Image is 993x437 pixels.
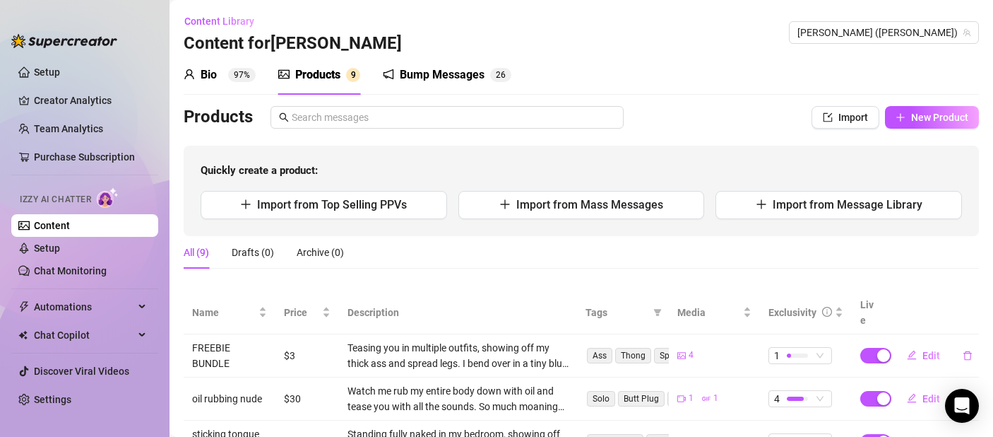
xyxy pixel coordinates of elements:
[499,199,511,210] span: plus
[347,340,569,371] div: Teasing you in multiple outfits, showing off my thick ass and spread legs. I bend over in a tiny ...
[702,395,710,403] span: gif
[922,350,940,361] span: Edit
[907,393,917,403] span: edit
[516,198,663,211] span: Import from Mass Messages
[192,305,256,320] span: Name
[34,394,71,405] a: Settings
[184,33,402,55] h3: Content for [PERSON_NAME]
[911,112,968,123] span: New Product
[34,324,134,346] span: Chat Copilot
[351,70,356,80] span: 9
[228,68,256,82] sup: 97%
[184,106,253,129] h3: Products
[838,112,868,123] span: Import
[279,112,289,122] span: search
[689,349,694,362] span: 4
[496,70,501,80] span: 2
[20,193,91,206] span: Izzy AI Chatter
[797,22,970,43] span: Lisa (lisaswalloz)
[689,392,694,405] span: 1
[774,348,780,363] span: 1
[811,106,879,129] button: Import
[346,68,360,82] sup: 9
[34,265,107,276] a: Chat Monitoring
[458,191,705,219] button: Import from Mass Messages
[34,220,70,231] a: Content
[34,296,134,318] span: Automations
[852,291,887,334] th: Live
[11,34,117,48] img: logo-BBDzfeDw.svg
[774,391,780,407] span: 4
[615,348,651,363] span: Thong
[201,191,447,219] button: Import from Top Selling PPVs
[951,344,984,367] button: delete
[896,388,951,410] button: Edit
[756,199,767,210] span: plus
[184,69,195,80] span: user
[292,110,615,125] input: Search messages
[34,146,147,168] a: Purchase Subscription
[885,106,979,129] button: New Product
[184,291,275,334] th: Name
[677,305,741,320] span: Media
[677,395,686,403] span: video-camera
[232,245,274,260] div: Drafts (0)
[715,191,962,219] button: Import from Message Library
[34,123,103,134] a: Team Analytics
[275,334,339,378] td: $3
[34,66,60,78] a: Setup
[677,351,686,360] span: picture
[490,68,511,82] sup: 26
[284,305,319,320] span: Price
[347,383,569,414] div: Watch me rub my entire body down with oil and tease you with all the sounds. So much moaning and ...
[822,307,832,317] span: info-circle
[295,66,340,83] div: Products
[618,391,665,407] span: Butt Plug
[400,66,484,83] div: Bump Messages
[201,164,318,177] strong: Quickly create a product:
[945,389,979,423] div: Open Intercom Messenger
[184,334,275,378] td: FREEBIE BUNDLE
[97,187,119,208] img: AI Chatter
[501,70,506,80] span: 6
[654,348,692,363] span: Spread
[585,305,648,320] span: Tags
[275,291,339,334] th: Price
[896,112,905,122] span: plus
[184,16,254,27] span: Content Library
[240,199,251,210] span: plus
[650,302,665,323] span: filter
[278,69,290,80] span: picture
[275,378,339,421] td: $30
[18,301,30,313] span: thunderbolt
[963,28,971,37] span: team
[768,305,816,320] div: Exclusivity
[713,392,718,405] span: 1
[257,198,407,211] span: Import from Top Selling PPVs
[201,66,217,83] div: Bio
[184,245,209,260] div: All (9)
[34,243,60,254] a: Setup
[34,89,147,112] a: Creator Analytics
[922,393,940,404] span: Edit
[184,378,275,421] td: oil rubbing nude
[907,350,917,360] span: edit
[184,10,266,33] button: Content Library
[577,291,669,334] th: Tags
[383,69,394,80] span: notification
[34,366,129,377] a: Discover Viral Videos
[587,391,615,407] span: Solo
[896,344,951,367] button: Edit
[823,112,833,122] span: import
[667,391,692,407] span: Tail
[18,330,28,340] img: Chat Copilot
[653,308,662,317] span: filter
[963,351,973,361] span: delete
[669,291,761,334] th: Media
[951,388,984,410] button: delete
[339,291,578,334] th: Description
[297,245,344,260] div: Archive (0)
[773,198,922,211] span: Import from Message Library
[587,348,612,363] span: Ass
